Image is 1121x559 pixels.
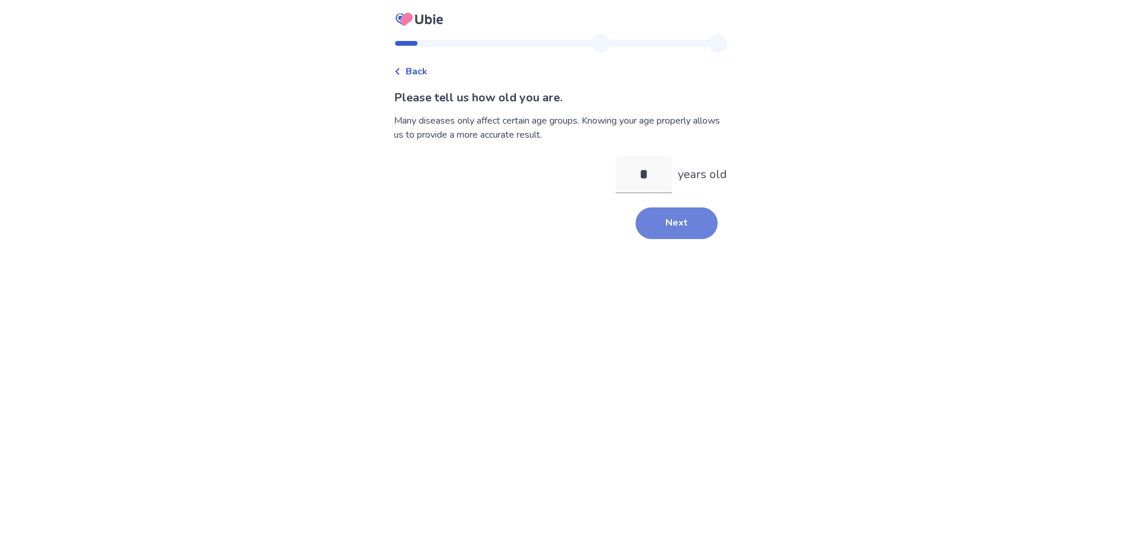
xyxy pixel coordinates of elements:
p: Please tell us how old you are. [394,89,727,107]
button: Next [636,207,718,239]
p: years old [678,166,727,183]
span: Back [406,64,427,79]
div: Many diseases only affect certain age groups. Knowing your age properly allows us to provide a mo... [394,114,727,142]
input: years old [616,156,672,193]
